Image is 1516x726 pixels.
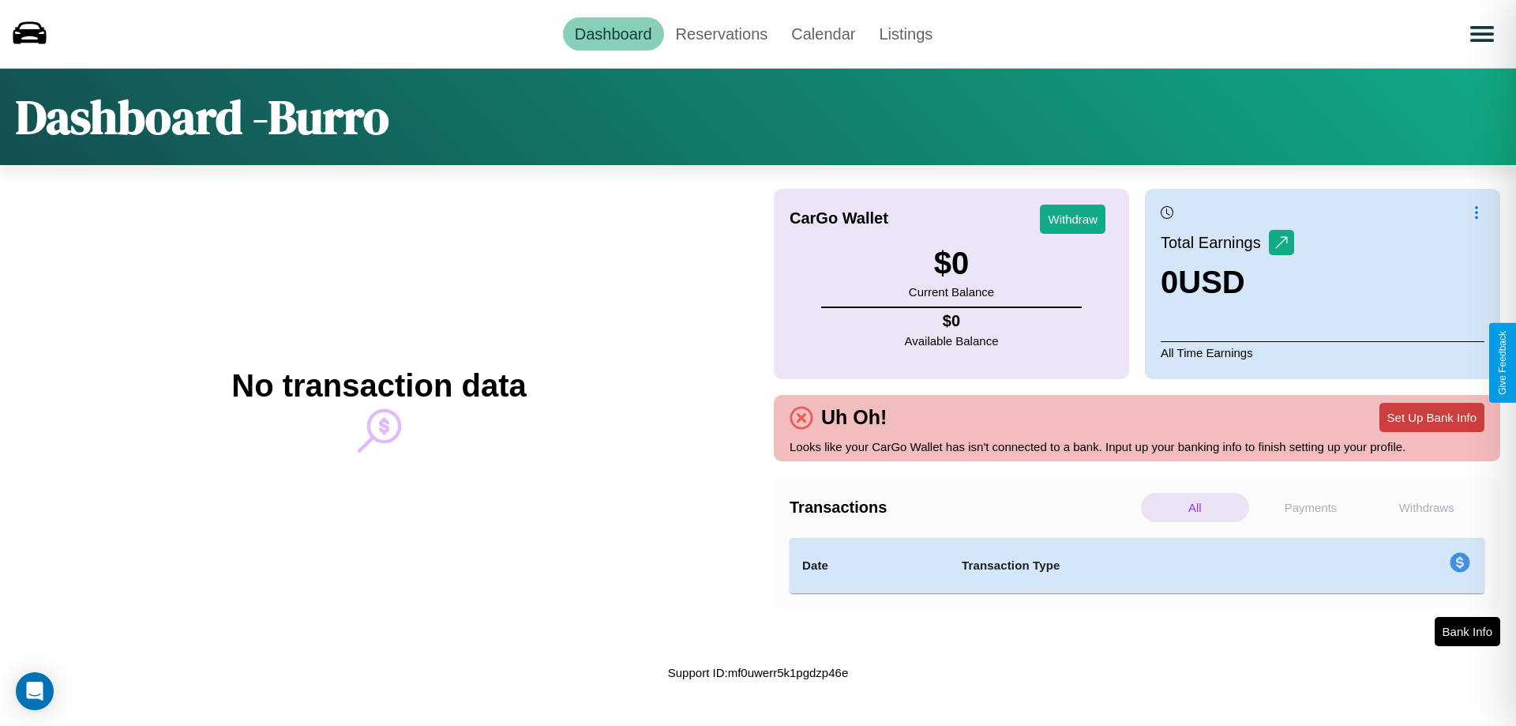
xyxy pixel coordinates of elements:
[563,17,664,51] a: Dashboard
[664,17,780,51] a: Reservations
[779,17,867,51] a: Calendar
[1161,341,1484,363] p: All Time Earnings
[909,246,994,281] h3: $ 0
[867,17,944,51] a: Listings
[790,498,1137,517] h4: Transactions
[1161,265,1294,300] h3: 0 USD
[668,662,848,683] p: Support ID: mf0uwerr5k1pgdzp46e
[16,85,389,149] h1: Dashboard - Burro
[962,556,1320,575] h4: Transaction Type
[1379,403,1484,432] button: Set Up Bank Info
[1460,12,1504,56] button: Open menu
[813,406,895,429] h4: Uh Oh!
[231,368,526,404] h2: No transaction data
[1497,331,1508,395] div: Give Feedback
[16,672,54,710] div: Open Intercom Messenger
[905,312,999,330] h4: $ 0
[1141,493,1249,522] p: All
[1161,228,1269,257] p: Total Earnings
[1040,205,1105,234] button: Withdraw
[790,538,1484,593] table: simple table
[790,209,888,228] h4: CarGo Wallet
[909,281,994,303] p: Current Balance
[1435,617,1500,646] button: Bank Info
[1372,493,1480,522] p: Withdraws
[1257,493,1365,522] p: Payments
[790,436,1484,457] p: Looks like your CarGo Wallet has isn't connected to a bank. Input up your banking info to finish ...
[802,556,936,575] h4: Date
[905,330,999,352] p: Available Balance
